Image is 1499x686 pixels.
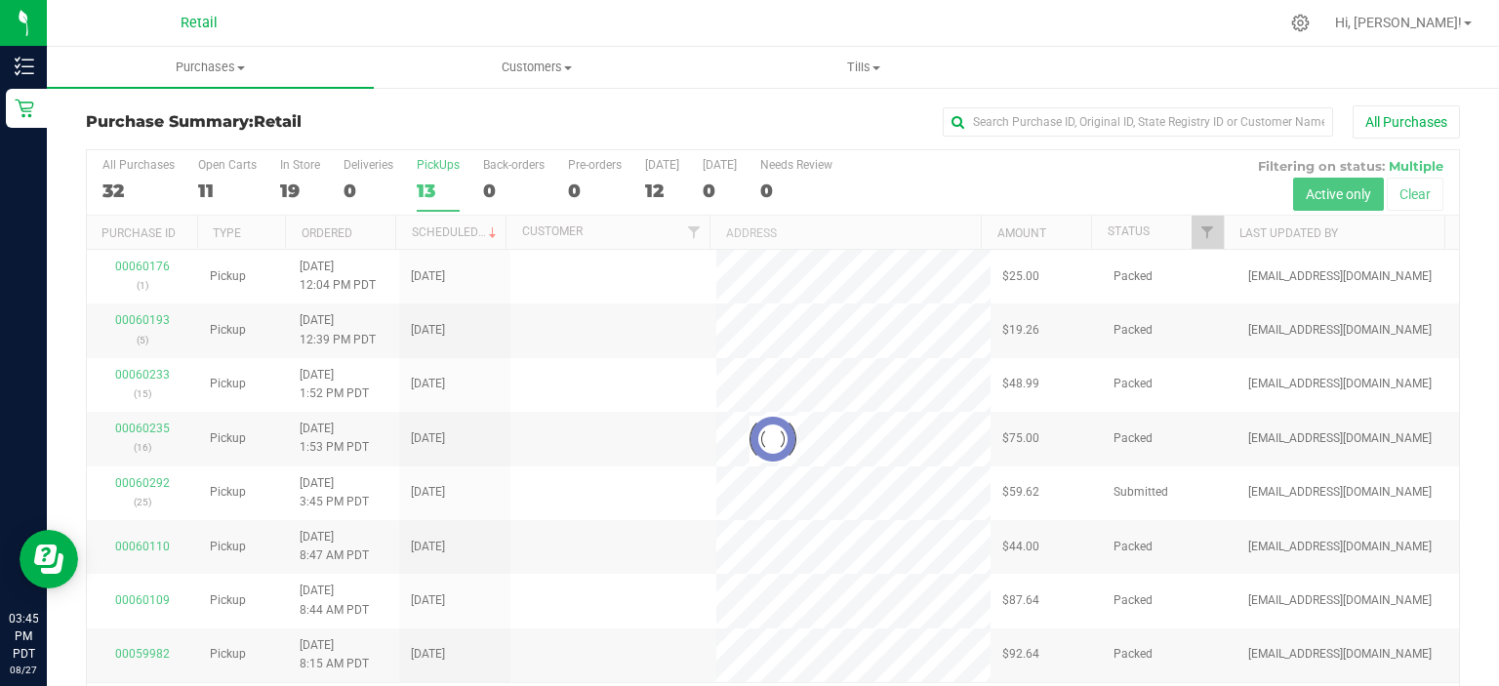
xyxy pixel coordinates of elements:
a: Tills [701,47,1028,88]
span: Purchases [47,59,374,76]
inline-svg: Retail [15,99,34,118]
span: Retail [181,15,218,31]
span: Customers [375,59,700,76]
p: 03:45 PM PDT [9,610,38,663]
input: Search Purchase ID, Original ID, State Registry ID or Customer Name... [943,107,1333,137]
a: Purchases [47,47,374,88]
button: All Purchases [1353,105,1460,139]
div: Manage settings [1288,14,1313,32]
iframe: Resource center [20,530,78,588]
inline-svg: Inventory [15,57,34,76]
span: Retail [254,112,302,131]
p: 08/27 [9,663,38,677]
a: Customers [374,47,701,88]
span: Hi, [PERSON_NAME]! [1335,15,1462,30]
h3: Purchase Summary: [86,113,544,131]
span: Tills [702,59,1027,76]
